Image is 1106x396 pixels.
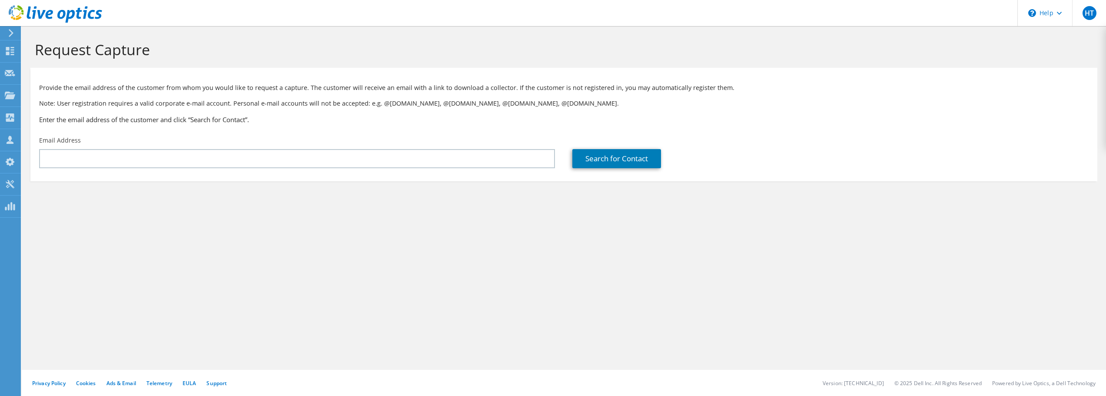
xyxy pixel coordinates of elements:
a: Telemetry [146,379,172,387]
a: EULA [183,379,196,387]
li: © 2025 Dell Inc. All Rights Reserved [894,379,982,387]
p: Note: User registration requires a valid corporate e-mail account. Personal e-mail accounts will ... [39,99,1089,108]
a: Search for Contact [572,149,661,168]
a: Cookies [76,379,96,387]
li: Version: [TECHNICAL_ID] [823,379,884,387]
li: Powered by Live Optics, a Dell Technology [992,379,1096,387]
h1: Request Capture [35,40,1089,59]
a: Support [206,379,227,387]
span: HT [1083,6,1096,20]
label: Email Address [39,136,81,145]
h3: Enter the email address of the customer and click “Search for Contact”. [39,115,1089,124]
a: Privacy Policy [32,379,66,387]
svg: \n [1028,9,1036,17]
a: Ads & Email [106,379,136,387]
p: Provide the email address of the customer from whom you would like to request a capture. The cust... [39,83,1089,93]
